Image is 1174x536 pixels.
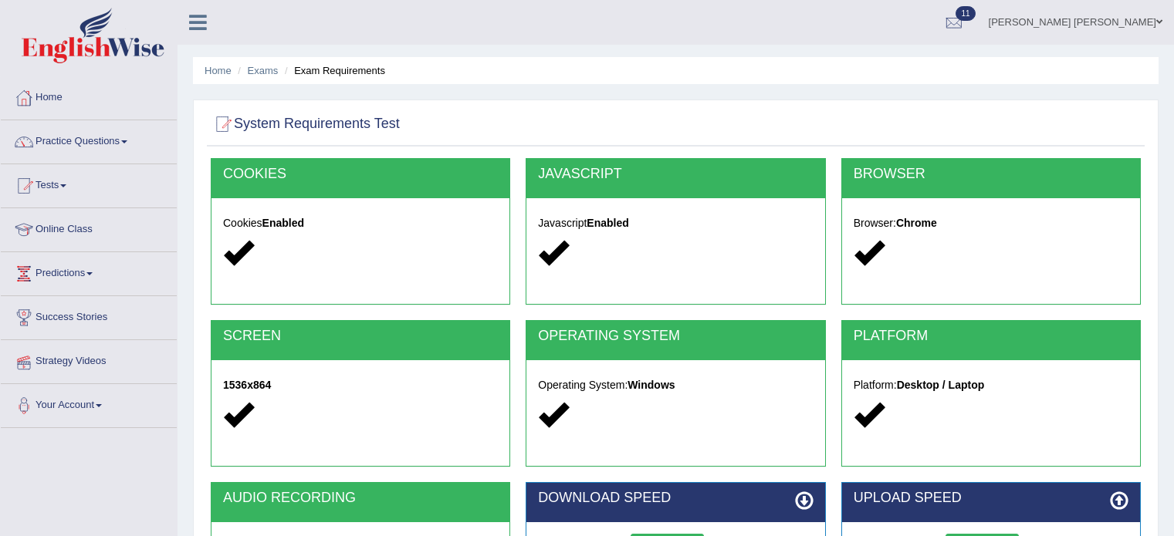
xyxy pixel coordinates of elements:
a: Strategy Videos [1,340,177,379]
a: Home [205,65,232,76]
h2: PLATFORM [854,329,1128,344]
li: Exam Requirements [281,63,385,78]
span: 11 [956,6,975,21]
h2: DOWNLOAD SPEED [538,490,813,506]
a: Success Stories [1,296,177,335]
h5: Browser: [854,217,1128,229]
h5: Javascript [538,217,813,229]
strong: Enabled [262,217,304,229]
h5: Operating System: [538,379,813,391]
a: Predictions [1,252,177,291]
strong: 1536x864 [223,379,271,391]
strong: Enabled [587,217,628,229]
a: Exams [248,65,279,76]
a: Your Account [1,384,177,423]
h2: UPLOAD SPEED [854,490,1128,506]
h2: BROWSER [854,167,1128,182]
strong: Windows [628,379,675,391]
a: Practice Questions [1,120,177,159]
strong: Desktop / Laptop [897,379,985,391]
h5: Cookies [223,217,498,229]
h2: COOKIES [223,167,498,182]
h2: JAVASCRIPT [538,167,813,182]
h2: SCREEN [223,329,498,344]
h2: System Requirements Test [211,113,400,136]
h2: OPERATING SYSTEM [538,329,813,344]
a: Home [1,76,177,115]
a: Tests [1,164,177,203]
a: Online Class [1,208,177,247]
h5: Platform: [854,379,1128,391]
strong: Chrome [896,217,937,229]
h2: AUDIO RECORDING [223,490,498,506]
